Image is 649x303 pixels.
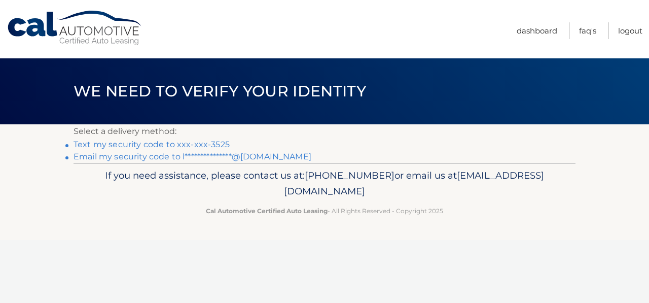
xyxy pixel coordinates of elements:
[74,124,575,139] p: Select a delivery method:
[80,167,569,200] p: If you need assistance, please contact us at: or email us at
[618,22,642,39] a: Logout
[579,22,596,39] a: FAQ's
[74,82,366,100] span: We need to verify your identity
[80,206,569,216] p: - All Rights Reserved - Copyright 2025
[74,140,230,149] a: Text my security code to xxx-xxx-3525
[305,170,394,181] span: [PHONE_NUMBER]
[517,22,557,39] a: Dashboard
[206,207,328,215] strong: Cal Automotive Certified Auto Leasing
[7,10,143,46] a: Cal Automotive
